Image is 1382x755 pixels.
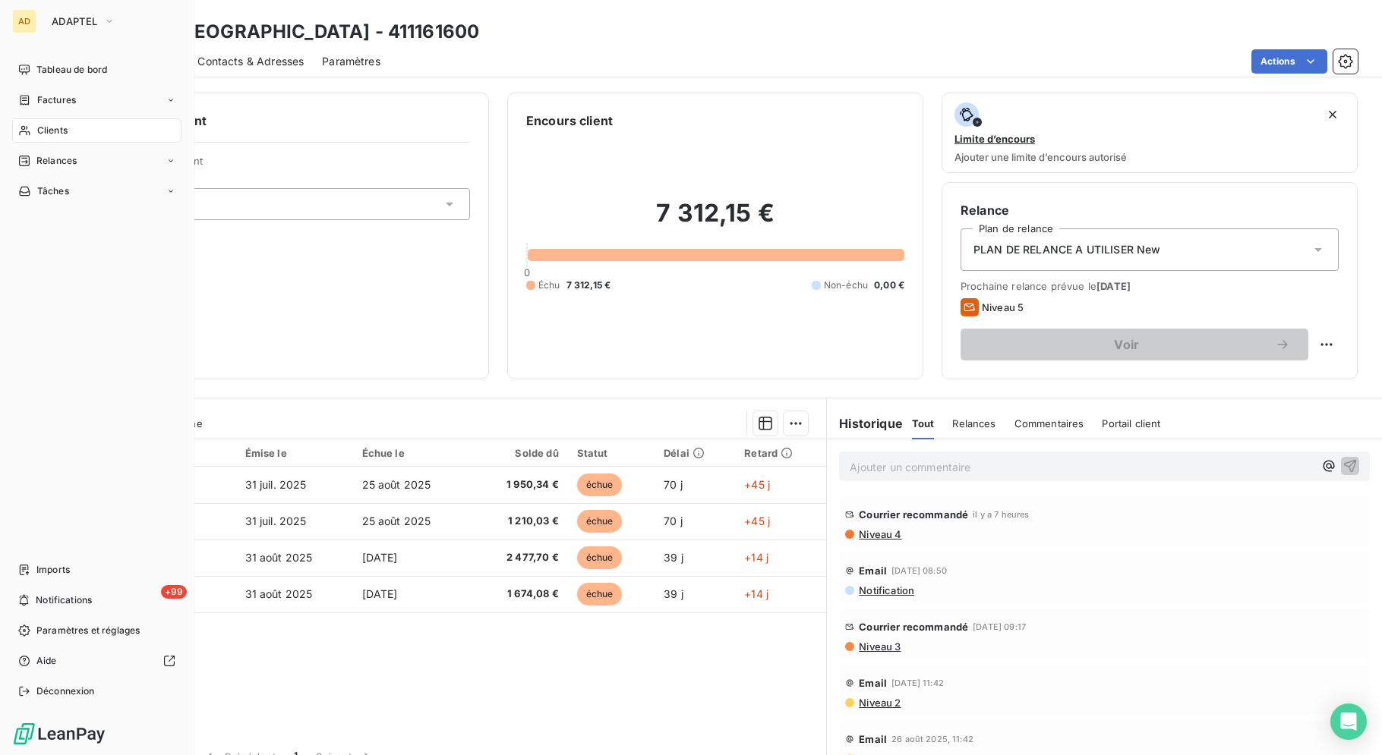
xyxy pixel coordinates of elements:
[37,124,68,137] span: Clients
[322,54,380,69] span: Paramètres
[526,112,613,130] h6: Encours client
[577,447,645,459] div: Statut
[362,551,398,564] span: [DATE]
[744,447,817,459] div: Retard
[161,585,187,599] span: +99
[857,697,901,709] span: Niveau 2
[1096,280,1131,292] span: [DATE]
[973,622,1026,631] span: [DATE] 09:17
[1251,49,1327,74] button: Actions
[36,684,95,698] span: Déconnexion
[859,565,887,577] span: Email
[744,551,768,564] span: +14 j
[36,593,92,607] span: Notifications
[827,414,903,433] h6: Historique
[134,18,479,46] h3: IBIS [GEOGRAPHIC_DATA] - 411161600
[857,528,901,540] span: Niveau 4
[245,447,344,459] div: Émise le
[961,280,1339,292] span: Prochaine relance prévue le
[577,583,623,606] span: échue
[664,587,683,600] span: 39 j
[744,587,768,600] span: +14 j
[577,510,623,533] span: échue
[481,514,558,529] span: 1 210,03 €
[245,587,313,600] span: 31 août 2025
[36,63,107,77] span: Tableau de bord
[481,447,558,459] div: Solde dû
[891,566,947,575] span: [DATE] 08:50
[566,278,611,292] span: 7 312,15 €
[36,624,140,637] span: Paramètres et réglages
[481,550,558,565] span: 2 477,70 €
[1014,417,1084,429] span: Commentaires
[664,551,683,564] span: 39 j
[744,514,770,527] span: +45 j
[859,733,887,745] span: Email
[197,54,304,69] span: Contacts & Adresses
[245,514,307,527] span: 31 juil. 2025
[36,563,70,577] span: Imports
[36,154,77,168] span: Relances
[577,546,623,569] span: échue
[961,329,1308,360] button: Voir
[954,151,1127,163] span: Ajouter une limite d’encours autorisé
[973,510,1029,519] span: il y a 7 heures
[942,93,1358,173] button: Limite d’encoursAjouter une limite d’encours autorisé
[859,677,887,689] span: Email
[954,133,1035,145] span: Limite d’encours
[961,201,1339,219] h6: Relance
[52,15,97,27] span: ADAPTEL
[857,640,901,653] span: Niveau 3
[859,508,968,521] span: Courrier recommandé
[857,584,914,596] span: Notification
[912,417,935,429] span: Tout
[744,478,770,491] span: +45 j
[245,551,313,564] span: 31 août 2025
[664,478,683,491] span: 70 j
[979,338,1275,351] span: Voir
[362,478,431,491] span: 25 août 2025
[122,155,470,176] span: Propriétés Client
[891,735,973,744] span: 26 août 2025, 11:42
[952,417,995,429] span: Relances
[526,198,904,244] h2: 7 312,15 €
[481,477,558,492] span: 1 950,34 €
[664,514,683,527] span: 70 j
[362,447,463,459] div: Échue le
[874,278,904,292] span: 0,00 €
[12,722,106,746] img: Logo LeanPay
[36,654,57,668] span: Aide
[12,9,36,33] div: AD
[12,649,181,673] a: Aide
[973,242,1161,257] span: PLAN DE RELANCE A UTILISER New
[982,301,1024,313] span: Niveau 5
[362,514,431,527] span: 25 août 2025
[859,621,968,633] span: Courrier recommandé
[664,447,726,459] div: Délai
[538,278,560,292] span: Échu
[92,112,470,130] h6: Informations client
[1102,417,1160,429] span: Portail client
[891,678,944,687] span: [DATE] 11:42
[481,587,558,602] span: 1 674,08 €
[824,278,868,292] span: Non-échu
[362,587,398,600] span: [DATE]
[37,184,69,198] span: Tâches
[37,93,76,107] span: Factures
[1330,703,1367,740] div: Open Intercom Messenger
[245,478,307,491] span: 31 juil. 2025
[524,266,530,278] span: 0
[577,473,623,496] span: échue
